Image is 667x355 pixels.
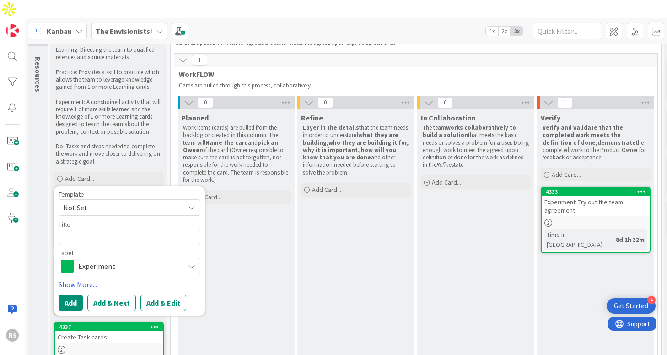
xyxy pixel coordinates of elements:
[552,170,581,179] span: Add Card...
[183,124,289,184] p: Work items (cards) are pulled from the backlog or created in this column. The team will and of th...
[303,124,409,176] p: that the team needs in order to understand , and other information needed before starting to solv...
[87,295,136,311] button: Add & Next
[183,139,280,154] strong: pick an Owner
[56,143,162,165] p: Do: Tasks and steps needed to complete the work and move closer to delivering on a strategic goal.
[47,26,72,37] span: Kanban
[557,97,573,108] span: 1
[56,98,162,136] p: Experiment: A constrained activity that will require 1 of mare skills learned and the knowledge o...
[511,27,523,36] span: 3x
[647,296,656,304] div: 4
[597,139,636,147] strong: demonstrate
[179,82,649,89] p: Cards are pulled through this process, collaboratively.
[607,298,656,314] div: Open Get Started checklist, remaining modules: 4
[312,186,341,194] span: Add Card...
[303,139,410,162] strong: who they are building it for, why it is important, how will you know that you are done
[56,46,162,61] p: Learning: Directing the team to qualified refences and source materials
[533,23,601,39] input: Quick Filter...
[421,113,476,122] span: In Collaboration
[179,70,646,79] span: WorkFLOW
[423,124,529,169] p: The team that meets the basic needs or solves a problem for a user. Doing enough work to meet the...
[423,124,517,139] strong: works collaboratively to build a solution
[614,301,648,311] div: Get Started
[56,69,162,91] p: Practice: Provides a skill to practice which allows the team to leverage knowledge gained from 1 ...
[59,295,83,311] button: Add
[543,124,624,147] strong: Verify and validate that the completed work meets the definition of done
[192,55,207,66] span: 1
[486,27,498,36] span: 1x
[59,191,84,197] span: Template
[96,27,152,36] b: The Envisionists!
[543,124,649,161] p: , the completed work to the Product Owner for feedback or acceptance.
[19,1,42,12] span: Support
[140,295,186,311] button: Add & Edit
[6,329,19,342] div: RS
[436,161,452,169] em: Refine
[192,193,221,201] span: Add Card...
[541,113,560,122] span: Verify
[542,196,650,216] div: Experiment: Try out the team agreement
[317,97,333,108] span: 0
[437,97,453,108] span: 0
[65,175,94,183] span: Add Card...
[432,178,461,186] span: Add Card...
[301,113,323,122] span: Refine
[612,235,613,245] span: :
[205,139,248,147] strong: Name the card
[541,187,651,253] a: 4333Experiment: Try out the team agreementTime in [GEOGRAPHIC_DATA]:8d 1h 32m
[55,331,163,343] div: Create Task cards
[613,235,647,245] div: 8d 1h 32m
[59,250,73,256] span: Label
[33,57,43,92] span: Resources
[6,24,19,37] img: Visit kanbanzone.com
[303,124,359,131] strong: Layer in the details
[546,189,650,195] div: 4333
[59,279,200,290] a: Show More...
[55,323,163,343] div: 4337Create Task cards
[59,220,70,229] label: Title
[544,229,612,250] div: Time in [GEOGRAPHIC_DATA]
[63,202,178,213] span: Not Set
[303,131,400,146] strong: what they are building
[542,188,650,196] div: 4333
[198,97,213,108] span: 0
[498,27,511,36] span: 2x
[542,188,650,216] div: 4333Experiment: Try out the team agreement
[78,260,180,273] span: Experiment
[55,323,163,331] div: 4337
[59,324,163,330] div: 4337
[181,113,209,122] span: Planned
